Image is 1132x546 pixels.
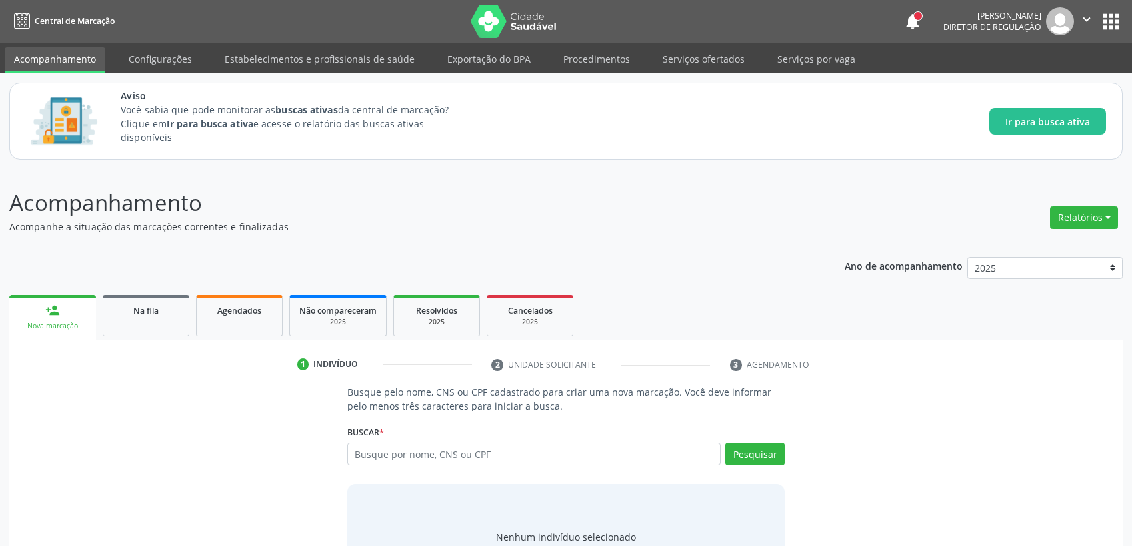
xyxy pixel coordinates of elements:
[19,321,87,331] div: Nova marcação
[121,89,473,103] span: Aviso
[26,91,102,151] img: Imagem de CalloutCard
[943,10,1041,21] div: [PERSON_NAME]
[119,47,201,71] a: Configurações
[1050,206,1118,229] button: Relatórios
[167,117,253,130] strong: Ir para busca ativa
[133,305,159,316] span: Na fila
[9,10,115,32] a: Central de Marcação
[9,220,789,234] p: Acompanhe a situação das marcações correntes e finalizadas
[313,358,358,370] div: Indivíduo
[347,443,721,465] input: Busque por nome, CNS ou CPF
[275,103,337,116] strong: buscas ativas
[299,317,377,327] div: 2025
[653,47,754,71] a: Serviços ofertados
[403,317,470,327] div: 2025
[347,385,785,413] p: Busque pelo nome, CNS ou CPF cadastrado para criar uma nova marcação. Você deve informar pelo men...
[35,15,115,27] span: Central de Marcação
[989,108,1106,135] button: Ir para busca ativa
[768,47,865,71] a: Serviços por vaga
[725,443,785,465] button: Pesquisar
[1079,12,1094,27] i: 
[496,530,636,544] div: Nenhum indivíduo selecionado
[1005,115,1090,129] span: Ir para busca ativa
[217,305,261,316] span: Agendados
[497,317,563,327] div: 2025
[215,47,424,71] a: Estabelecimentos e profissionais de saúde
[554,47,639,71] a: Procedimentos
[45,303,60,318] div: person_add
[438,47,540,71] a: Exportação do BPA
[1074,7,1099,35] button: 
[903,12,922,31] button: notifications
[5,47,105,73] a: Acompanhamento
[845,257,963,274] p: Ano de acompanhamento
[416,305,457,316] span: Resolvidos
[1099,10,1123,33] button: apps
[299,305,377,316] span: Não compareceram
[1046,7,1074,35] img: img
[121,103,473,144] p: Você sabia que pode monitorar as da central de marcação? Clique em e acesse o relatório das busca...
[347,422,384,443] label: Buscar
[9,186,789,220] p: Acompanhamento
[297,358,309,370] div: 1
[508,305,553,316] span: Cancelados
[943,21,1041,33] span: Diretor de regulação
